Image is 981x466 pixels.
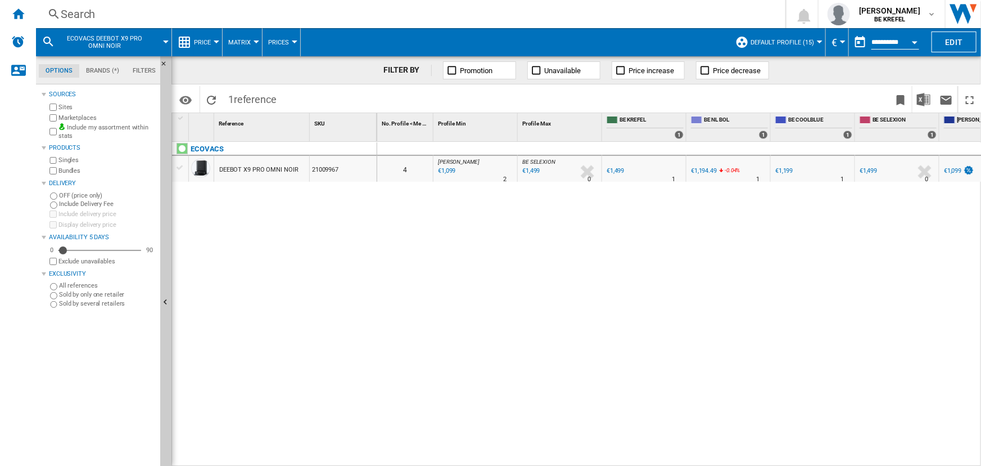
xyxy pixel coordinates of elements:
[49,210,57,218] input: Include delivery price
[460,66,493,75] span: Promotion
[860,167,877,174] div: €1,499
[605,165,624,177] div: €1,499
[826,28,849,56] md-menu: Currency
[675,131,684,139] div: 1 offers sold by BE KREFEL
[443,61,516,79] button: Promotion
[379,113,433,131] div: No. Profile < Me Sort None
[436,113,517,131] div: Sort None
[200,86,223,113] button: Reload
[788,116,852,126] span: BE COOLBLUE
[773,113,855,141] div: BE COOLBLUE 1 offers sold by BE COOLBLUE
[963,165,974,175] img: promotionV3.png
[49,90,156,99] div: Sources
[219,120,243,127] span: Reference
[50,292,57,299] input: Sold by only one retailer
[49,104,57,111] input: Sites
[725,167,736,173] span: -0.04
[438,120,466,127] span: Profile Min
[59,290,156,299] label: Sold by only one retailer
[775,167,793,174] div: €1,199
[219,157,299,183] div: DEEBOT X9 PRO OMNI NOIR
[228,39,251,46] span: Matrix
[724,165,730,179] i: %
[49,157,57,164] input: Singles
[858,165,877,177] div: €1,499
[49,258,57,265] input: Display delivery price
[629,66,675,75] span: Price increase
[47,246,56,254] div: 0
[143,246,156,254] div: 90
[379,113,433,131] div: Sort None
[857,113,939,141] div: BE SELEXION 1 offers sold by BE SELEXION
[49,270,156,279] div: Exclusivity
[522,159,555,165] span: BE SELEXION
[607,167,624,174] div: €1,499
[522,120,551,127] span: Profile Max
[959,86,981,113] button: Maximize
[50,283,57,290] input: All references
[689,113,770,141] div: BE NL BOL 1 offers sold by BE NL BOL
[436,165,455,177] div: Last updated : Tuesday, 16 September 2025 14:55
[438,159,480,165] span: [PERSON_NAME]
[436,113,517,131] div: Profile Min Sort None
[314,120,325,127] span: SKU
[545,66,581,75] span: Unavailable
[831,37,837,48] span: €
[39,64,79,78] md-tab-item: Options
[58,245,141,256] md-slider: Availability
[520,113,602,131] div: Profile Max Sort None
[60,35,150,50] span: ECOVACS DEEBOT X9 PRO OMNI NOIR
[889,86,912,113] button: Bookmark this report
[174,89,197,110] button: Options
[216,113,309,131] div: Reference Sort None
[612,61,685,79] button: Price increase
[49,179,156,188] div: Delivery
[696,61,769,79] button: Price decrease
[58,114,156,122] label: Marketplaces
[759,131,768,139] div: 1 offers sold by BE NL BOL
[234,93,277,105] span: reference
[520,113,602,131] div: Sort None
[58,103,156,111] label: Sites
[672,174,675,185] div: Delivery Time : 1 day
[942,165,974,177] div: €1,099
[735,28,820,56] div: Default profile (15)
[928,131,937,139] div: 1 offers sold by BE SELEXION
[912,86,935,113] button: Download in Excel
[191,113,214,131] div: Sort None
[194,39,211,46] span: Price
[917,93,930,106] img: excel-24x24.png
[59,281,156,290] label: All references
[126,64,162,78] md-tab-item: Filters
[11,35,25,48] img: alerts-logo.svg
[751,28,820,56] button: Default profile (15)
[840,174,844,185] div: Delivery Time : 1 day
[872,116,937,126] span: BE SELEXION
[79,64,126,78] md-tab-item: Brands (*)
[704,116,768,126] span: BE NL BOL
[59,191,156,200] label: OFF (price only)
[691,167,717,174] div: €1,194.49
[49,144,156,153] div: Products
[59,200,156,208] label: Include Delivery Fee
[925,174,928,185] div: Delivery Time : 0 day
[312,113,377,131] div: SKU Sort None
[42,28,166,56] div: ECOVACS DEEBOT X9 PRO OMNI NOIR
[58,123,156,141] label: Include my assortment within stats
[620,116,684,126] span: BE KREFEL
[713,66,761,75] span: Price decrease
[216,113,309,131] div: Sort None
[521,165,540,177] div: Last updated : Wednesday, 17 September 2025 08:16
[194,28,216,56] button: Price
[503,174,507,185] div: Delivery Time : 2 days
[874,16,905,23] b: BE KREFEL
[756,174,760,185] div: Delivery Time : 1 day
[50,192,57,200] input: OFF (price only)
[383,65,431,76] div: FILTER BY
[382,120,421,127] span: No. Profile < Me
[268,28,295,56] button: Prices
[935,86,957,113] button: Send this report by email
[49,233,156,242] div: Availability 5 Days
